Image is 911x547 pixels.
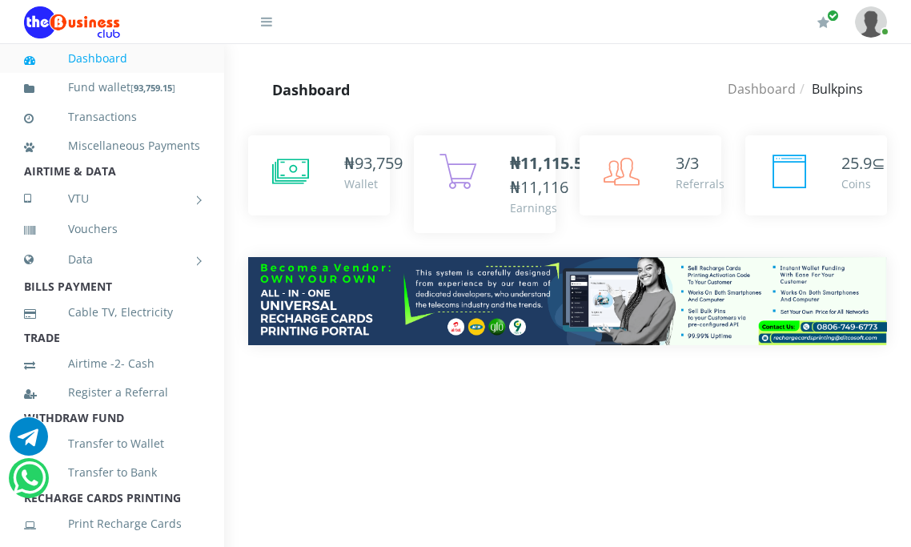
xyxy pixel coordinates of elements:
strong: Dashboard [272,80,350,99]
div: ₦ [344,151,403,175]
span: /₦11,116 [510,152,597,198]
div: Earnings [510,199,597,216]
a: Dashboard [24,40,200,77]
a: Miscellaneous Payments [24,127,200,164]
img: multitenant_rcp.png [248,257,887,344]
a: Transfer to Wallet [24,425,200,462]
a: Register a Referral [24,374,200,411]
div: ⊆ [841,151,885,175]
a: Chat for support [13,471,46,497]
div: Wallet [344,175,403,192]
li: Bulkpins [796,79,863,99]
span: 93,759 [355,152,403,174]
a: Transactions [24,99,200,135]
a: Fund wallet[93,759.15] [24,69,200,107]
a: Dashboard [728,80,796,98]
a: Chat for support [10,429,48,456]
b: ₦11,115.52 [510,152,592,174]
span: 3/3 [676,152,699,174]
a: ₦93,759 Wallet [248,135,390,215]
small: [ ] [130,82,175,94]
span: Renew/Upgrade Subscription [827,10,839,22]
b: 93,759.15 [134,82,172,94]
a: Cable TV, Electricity [24,294,200,331]
a: 3/3 Referrals [580,135,721,215]
a: Vouchers [24,211,200,247]
a: Transfer to Bank [24,454,200,491]
div: Referrals [676,175,724,192]
div: Coins [841,175,885,192]
a: VTU [24,179,200,219]
span: 25.9 [841,152,872,174]
a: Print Recharge Cards [24,505,200,542]
img: Logo [24,6,120,38]
a: Airtime -2- Cash [24,345,200,382]
a: Data [24,239,200,280]
img: User [855,6,887,38]
a: ₦11,115.52/₦11,116 Earnings [414,135,556,233]
i: Renew/Upgrade Subscription [817,16,829,29]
